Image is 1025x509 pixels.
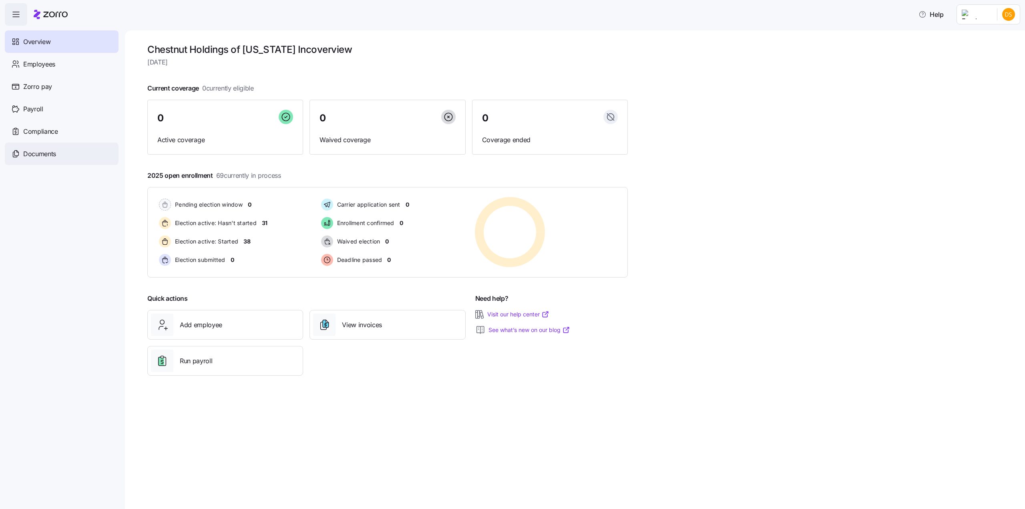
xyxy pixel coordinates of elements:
a: Zorro pay [5,75,119,98]
span: Current coverage [147,83,254,93]
span: 31 [262,219,267,227]
span: Help [918,10,944,19]
h1: Chestnut Holdings of [US_STATE] Inc overview [147,43,628,56]
span: View invoices [342,320,382,330]
span: Active coverage [157,135,293,145]
span: 69 currently in process [216,171,281,181]
a: Overview [5,30,119,53]
span: Pending election window [173,201,243,209]
span: Zorro pay [23,82,52,92]
span: Waived election [335,237,380,245]
span: 0 [482,113,488,123]
span: 2025 open enrollment [147,171,281,181]
a: Visit our help center [487,310,549,318]
a: Compliance [5,120,119,143]
span: Overview [23,37,50,47]
span: 0 [385,237,389,245]
span: Election active: Started [173,237,238,245]
span: [DATE] [147,57,628,67]
span: 0 [248,201,251,209]
span: Coverage ended [482,135,618,145]
span: 0 [320,113,326,123]
span: Carrier application sent [335,201,400,209]
span: Payroll [23,104,43,114]
span: 0 [400,219,403,227]
span: 0 currently eligible [202,83,254,93]
span: Enrollment confirmed [335,219,394,227]
img: 0df3f5a40e35f308a97beca03a49270b [1002,8,1015,21]
span: 38 [243,237,250,245]
button: Help [912,6,950,22]
img: Employer logo [962,10,991,19]
a: Payroll [5,98,119,120]
span: 0 [406,201,409,209]
span: Waived coverage [320,135,455,145]
a: See what’s new on our blog [488,326,570,334]
a: Employees [5,53,119,75]
a: Documents [5,143,119,165]
span: Election submitted [173,256,225,264]
span: 0 [157,113,164,123]
span: Need help? [475,294,508,304]
span: Compliance [23,127,58,137]
span: Add employee [180,320,222,330]
span: Employees [23,59,55,69]
span: 0 [231,256,234,264]
span: Election active: Hasn't started [173,219,257,227]
span: Documents [23,149,56,159]
span: Run payroll [180,356,212,366]
span: 0 [387,256,391,264]
span: Deadline passed [335,256,382,264]
span: Quick actions [147,294,188,304]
